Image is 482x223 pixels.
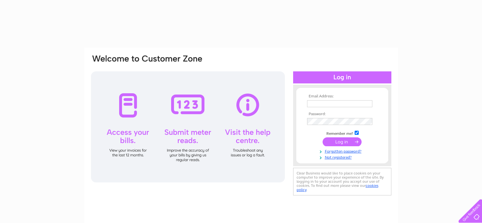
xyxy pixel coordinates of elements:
th: Password: [305,112,379,116]
a: Not registered? [307,154,379,160]
a: cookies policy [297,183,378,192]
a: Forgotten password? [307,148,379,154]
td: Remember me? [305,130,379,136]
div: Clear Business would like to place cookies on your computer to improve your experience of the sit... [293,168,391,195]
input: Submit [323,137,362,146]
th: Email Address: [305,94,379,99]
